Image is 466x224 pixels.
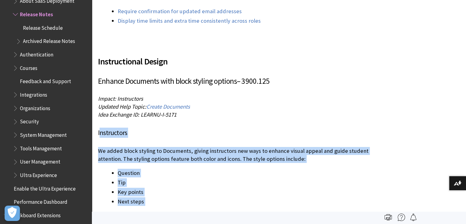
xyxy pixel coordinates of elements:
[20,170,57,178] span: Ultra Experience
[385,214,392,221] img: Print
[118,178,369,187] li: Tip
[98,128,369,138] h4: Instructors
[20,63,37,71] span: Courses
[98,111,176,118] span: Idea Exchange ID: LEARNU-I-5171
[98,103,146,110] span: Updated Help Topic:
[410,214,417,221] img: Follow this page
[20,117,39,125] span: Security
[118,17,261,25] a: Display time limits and extra time consistently across roles
[98,95,143,102] span: Impact: Instructors
[20,143,62,152] span: Tools Management
[20,90,47,98] span: Integrations
[23,23,63,31] span: Release Schedule
[118,197,369,206] li: Next steps
[398,214,405,221] img: More help
[20,103,50,111] span: Organizations
[20,76,71,85] span: Feedback and Support
[20,9,53,17] span: Release Notes
[11,210,61,218] span: Blackboard Extensions
[20,49,53,58] span: Authentication
[20,157,60,165] span: User Management
[14,197,67,205] span: Performance Dashboard
[98,76,237,86] span: Enhance Documents with block styling options
[98,48,369,68] h2: Instructional Design
[5,206,20,221] button: Open Preferences
[118,8,242,15] a: Require confirmation for updated email addresses
[146,103,190,110] a: Create Documents
[23,36,75,44] span: Archived Release Notes
[98,75,369,87] h3: – 3900.125
[118,188,369,196] li: Key points
[118,169,369,177] li: Question
[98,147,369,163] p: We added block styling to Documents, giving instructors new ways to enhance visual appeal and gui...
[20,130,67,138] span: System Management
[14,183,76,192] span: Enable the Ultra Experience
